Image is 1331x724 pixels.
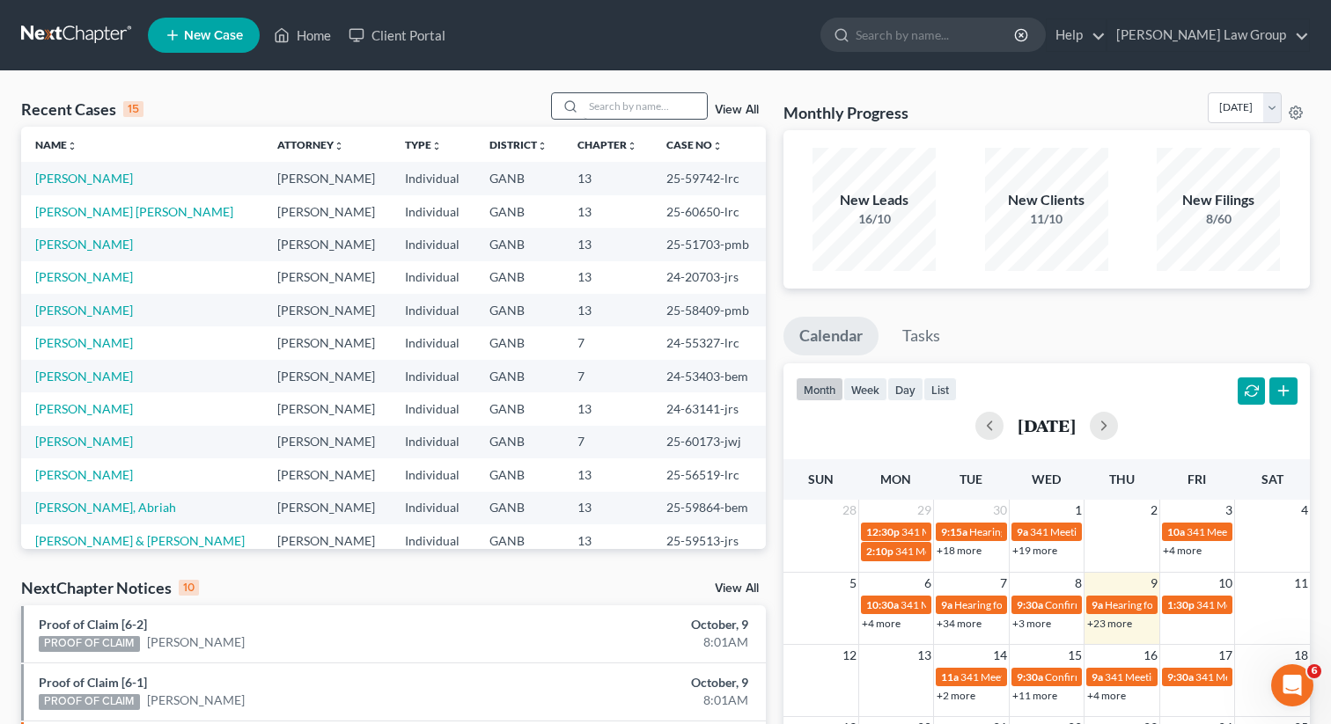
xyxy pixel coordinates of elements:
span: 341 Meeting for [PERSON_NAME] [895,545,1054,558]
td: 25-59864-bem [652,492,765,524]
div: 11/10 [985,210,1108,228]
td: 13 [563,261,653,294]
div: October, 9 [523,616,747,633]
td: Individual [391,426,475,458]
a: +3 more [1012,617,1051,630]
span: Mon [880,472,911,486]
span: Sat [1261,472,1283,486]
td: 13 [563,524,653,557]
span: New Case [184,29,243,42]
td: [PERSON_NAME] [263,195,392,228]
div: 10 [179,580,199,596]
td: Individual [391,228,475,260]
a: [PERSON_NAME] [35,303,133,318]
td: GANB [475,426,563,458]
td: 13 [563,294,653,326]
td: Individual [391,162,475,194]
span: 9:30a [1017,670,1043,684]
i: unfold_more [537,141,548,151]
div: 8:01AM [523,691,747,709]
button: list [923,377,957,401]
span: Fri [1188,472,1206,486]
span: 7 [998,573,1009,594]
td: 7 [563,326,653,359]
td: 25-60650-lrc [652,195,765,228]
i: unfold_more [712,141,723,151]
span: 9:15a [941,525,967,538]
span: 17 [1217,645,1234,666]
a: +11 more [1012,689,1057,702]
td: 25-51703-pmb [652,228,765,260]
a: [PERSON_NAME] [35,434,133,449]
td: 24-53403-bem [652,360,765,392]
a: View All [715,104,759,116]
td: GANB [475,458,563,491]
button: week [843,377,887,401]
span: Hearing for [PERSON_NAME] [969,525,1107,538]
span: Wed [1032,472,1061,486]
div: New Leads [813,190,936,210]
div: 15 [123,101,143,117]
td: [PERSON_NAME] [263,326,392,359]
a: +23 more [1087,617,1132,630]
span: 341 Meeting for [PERSON_NAME] [1105,670,1263,684]
span: 11a [941,670,959,684]
td: [PERSON_NAME] [263,228,392,260]
a: [PERSON_NAME] [147,691,245,709]
span: 4 [1299,500,1310,521]
td: 13 [563,492,653,524]
span: 5 [848,573,858,594]
i: unfold_more [627,141,637,151]
i: unfold_more [431,141,442,151]
a: +4 more [1163,544,1202,557]
span: 2:10p [866,545,893,558]
td: GANB [475,360,563,392]
span: 10a [1167,525,1185,538]
span: 2 [1149,500,1159,521]
span: 341 Meeting for [PERSON_NAME] [960,670,1119,684]
a: [PERSON_NAME], Abriah [35,500,176,515]
div: New Filings [1157,190,1280,210]
td: Individual [391,261,475,294]
a: [PERSON_NAME] [35,369,133,384]
td: Individual [391,524,475,557]
span: 29 [916,500,933,521]
td: GANB [475,326,563,359]
td: Individual [391,492,475,524]
span: 341 Meeting for [PERSON_NAME] [901,598,1059,611]
td: 25-59742-lrc [652,162,765,194]
i: unfold_more [67,141,77,151]
td: GANB [475,524,563,557]
td: Individual [391,360,475,392]
td: Individual [391,326,475,359]
td: 24-63141-jrs [652,392,765,425]
td: [PERSON_NAME] [263,458,392,491]
a: [PERSON_NAME] [35,401,133,416]
span: 6 [1307,664,1321,678]
span: 1 [1073,500,1084,521]
td: GANB [475,392,563,425]
a: Home [265,19,340,51]
td: 13 [563,162,653,194]
a: +19 more [1012,544,1057,557]
div: Recent Cases [21,99,143,120]
span: 9a [941,598,952,611]
i: unfold_more [334,141,344,151]
a: Case Nounfold_more [666,138,723,151]
td: GANB [475,492,563,524]
span: 3 [1224,500,1234,521]
a: Attorneyunfold_more [277,138,344,151]
div: New Clients [985,190,1108,210]
a: [PERSON_NAME] [35,171,133,186]
td: 13 [563,458,653,491]
div: 8/60 [1157,210,1280,228]
div: PROOF OF CLAIM [39,694,140,710]
td: [PERSON_NAME] [263,360,392,392]
a: Typeunfold_more [405,138,442,151]
td: 13 [563,392,653,425]
a: Proof of Claim [6-1] [39,675,147,690]
span: 30 [991,500,1009,521]
td: 7 [563,360,653,392]
td: Individual [391,294,475,326]
a: Nameunfold_more [35,138,77,151]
